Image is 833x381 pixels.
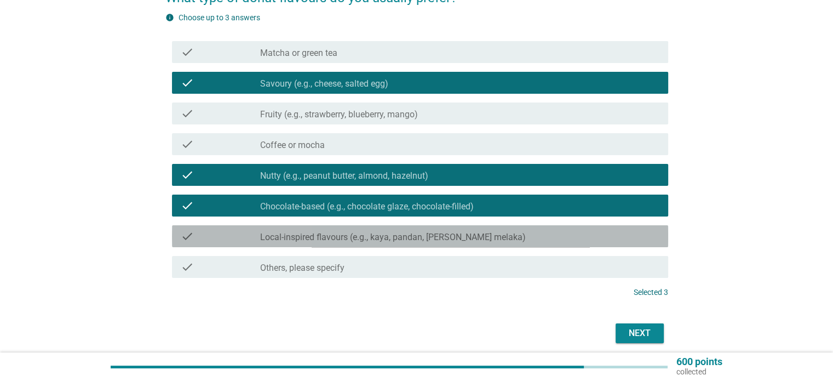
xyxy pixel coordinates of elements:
[181,138,194,151] i: check
[624,327,655,340] div: Next
[181,107,194,120] i: check
[179,13,260,22] label: Choose up to 3 answers
[181,46,194,59] i: check
[634,287,668,298] p: Selected 3
[181,230,194,243] i: check
[260,170,428,181] label: Nutty (e.g., peanut butter, almond, hazelnut)
[260,201,474,212] label: Chocolate-based (e.g., chocolate glaze, chocolate-filled)
[616,323,664,343] button: Next
[260,78,388,89] label: Savoury (e.g., cheese, salted egg)
[181,199,194,212] i: check
[260,140,325,151] label: Coffee or mocha
[181,260,194,274] i: check
[676,367,722,377] p: collected
[260,263,344,274] label: Others, please specify
[181,168,194,181] i: check
[260,232,526,243] label: Local-inspired flavours (e.g., kaya, pandan, [PERSON_NAME] melaka)
[676,357,722,367] p: 600 points
[260,109,418,120] label: Fruity (e.g., strawberry, blueberry, mango)
[165,13,174,22] i: info
[181,76,194,89] i: check
[260,48,337,59] label: Matcha or green tea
